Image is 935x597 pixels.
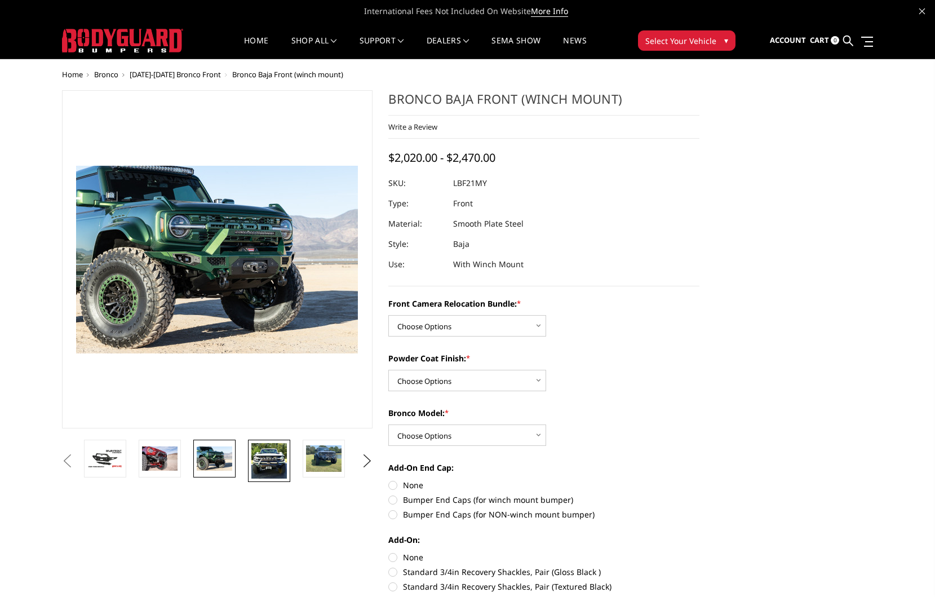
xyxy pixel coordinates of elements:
dt: Material: [388,214,445,234]
dt: Type: [388,193,445,214]
a: Account [770,25,806,56]
button: Select Your Vehicle [638,30,735,51]
dt: Use: [388,254,445,275]
dt: Style: [388,234,445,254]
a: SEMA Show [491,37,540,59]
span: Cart [810,35,829,45]
span: ▾ [724,34,728,46]
dd: With Winch Mount [453,254,524,275]
h1: Bronco Baja Front (winch mount) [388,90,699,116]
label: Standard 3/4in Recovery Shackles, Pair (Textured Black) [388,581,699,592]
a: Support [360,37,404,59]
span: Select Your Vehicle [645,35,716,47]
label: Bumper End Caps (for winch mount bumper) [388,494,699,506]
a: Bodyguard Ford Bronco [62,90,373,428]
img: Bodyguard Ford Bronco [87,449,123,468]
a: Dealers [427,37,469,59]
dd: Smooth Plate Steel [453,214,524,234]
dd: Baja [453,234,469,254]
label: Standard 3/4in Recovery Shackles, Pair (Gloss Black ) [388,566,699,578]
span: Bronco Baja Front (winch mount) [232,69,343,79]
iframe: Chat Widget [879,543,935,597]
a: Write a Review [388,122,437,132]
a: News [563,37,586,59]
label: Front Camera Relocation Bundle: [388,298,699,309]
a: Cart 0 [810,25,839,56]
label: None [388,551,699,563]
img: Bronco Baja Front (winch mount) [306,445,342,472]
img: BODYGUARD BUMPERS [62,29,183,52]
button: Next [358,453,375,470]
dd: Front [453,193,473,214]
img: Bronco Baja Front (winch mount) [251,443,287,479]
img: Bronco Baja Front (winch mount) [142,446,178,470]
span: 0 [831,36,839,45]
span: $2,020.00 - $2,470.00 [388,150,495,165]
a: More Info [531,6,568,17]
dt: SKU: [388,173,445,193]
a: shop all [291,37,337,59]
a: Home [244,37,268,59]
span: Account [770,35,806,45]
label: Add-On: [388,534,699,546]
label: Powder Coat Finish: [388,352,699,364]
label: None [388,479,699,491]
a: Home [62,69,83,79]
img: Bronco Baja Front (winch mount) [197,446,232,470]
label: Bronco Model: [388,407,699,419]
label: Bumper End Caps (for NON-winch mount bumper) [388,508,699,520]
a: Bronco [94,69,118,79]
button: Previous [59,453,76,470]
label: Add-On End Cap: [388,462,699,474]
dd: LBF21MY [453,173,487,193]
a: [DATE]-[DATE] Bronco Front [130,69,221,79]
